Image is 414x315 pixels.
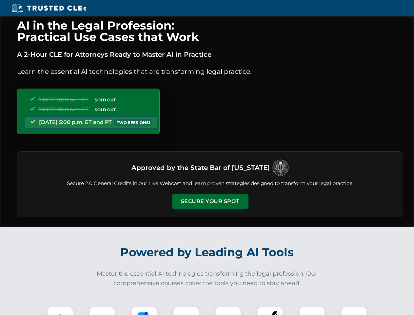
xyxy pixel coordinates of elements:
span: [DATE] 5:00 p.m. ET [38,106,89,113]
h3: Approved by the State Bar of [US_STATE] [131,162,270,174]
h1: AI in the Legal Profession: Practical Use Cases that Work [17,20,403,43]
span: SOLD OUT [92,96,118,103]
p: Secure 2.0 General Credits in our Live Webcast and learn proven strategies designed to transform ... [25,180,395,187]
span: [DATE] 5:00 p.m. ET [38,96,89,103]
p: A 2-Hour CLE for Attorneys Ready to Master AI in Practice [17,49,403,60]
p: Learn the essential AI technologies that are transforming legal practice. [17,66,403,77]
button: Secure Your Spot [172,194,248,209]
img: Logo [272,159,289,176]
img: Trusted CLEs [10,3,88,13]
span: SOLD OUT [92,106,118,113]
p: Master the essential AI technologies transforming the legal profession. Our comprehensive courses... [92,269,322,288]
h2: Powered by Leading AI Tools [26,241,389,264]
